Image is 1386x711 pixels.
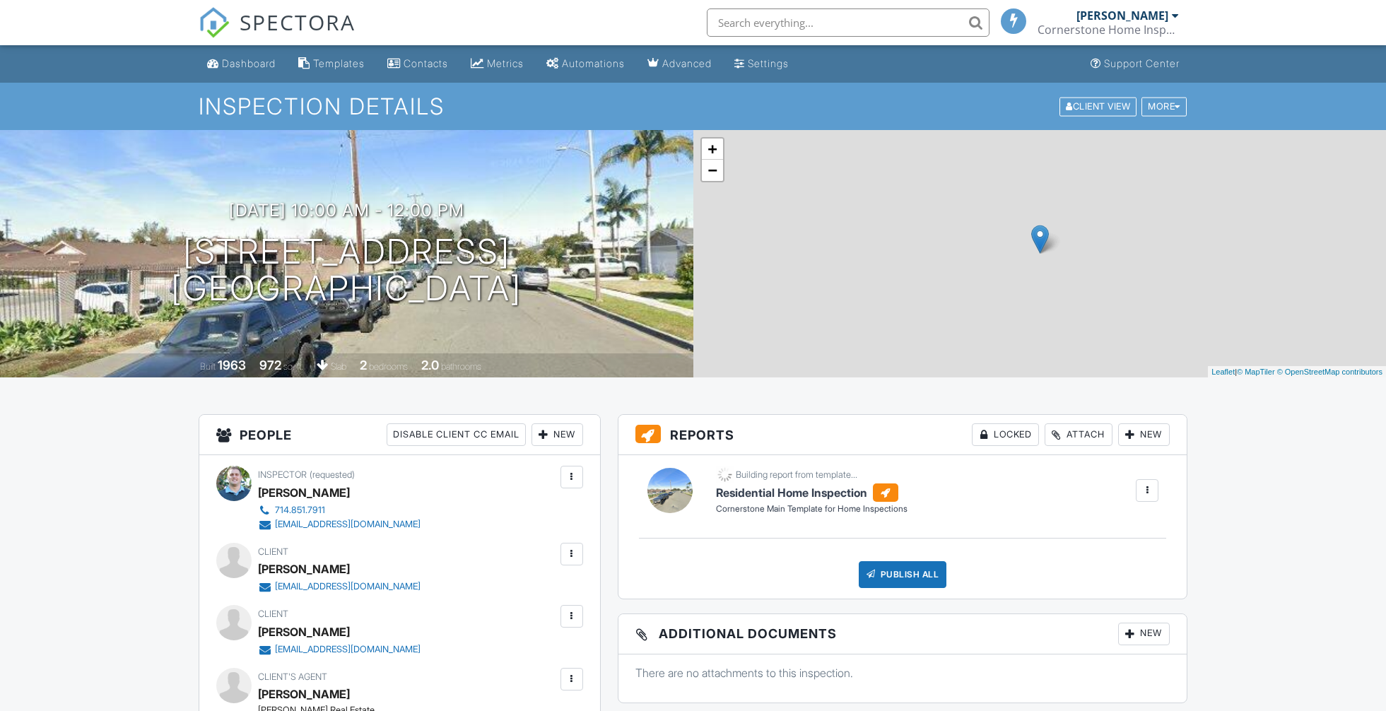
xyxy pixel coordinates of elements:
[1085,51,1185,77] a: Support Center
[532,423,583,446] div: New
[199,7,230,38] img: The Best Home Inspection Software - Spectora
[275,644,421,655] div: [EMAIL_ADDRESS][DOMAIN_NAME]
[240,7,356,37] span: SPECTORA
[1141,97,1187,116] div: More
[200,361,216,372] span: Built
[258,609,288,619] span: Client
[972,423,1039,446] div: Locked
[541,51,630,77] a: Automations (Basic)
[1211,368,1235,376] a: Leaflet
[387,423,526,446] div: Disable Client CC Email
[1038,23,1179,37] div: Cornerstone Home Inspections, LLC
[635,665,1170,681] p: There are no attachments to this inspection.
[258,642,421,657] a: [EMAIL_ADDRESS][DOMAIN_NAME]
[465,51,529,77] a: Metrics
[662,57,712,69] div: Advanced
[1277,368,1382,376] a: © OpenStreetMap contributors
[382,51,454,77] a: Contacts
[313,57,365,69] div: Templates
[258,558,350,580] div: [PERSON_NAME]
[258,482,350,503] div: [PERSON_NAME]
[716,483,908,502] h6: Residential Home Inspection
[201,51,281,77] a: Dashboard
[404,57,448,69] div: Contacts
[1118,423,1170,446] div: New
[1104,57,1180,69] div: Support Center
[642,51,717,77] a: Advanced
[258,503,421,517] a: 714.851.7911
[421,358,439,372] div: 2.0
[748,57,789,69] div: Settings
[736,469,857,481] div: Building report from template...
[275,581,421,592] div: [EMAIL_ADDRESS][DOMAIN_NAME]
[331,361,346,372] span: slab
[618,614,1187,654] h3: Additional Documents
[487,57,524,69] div: Metrics
[360,358,367,372] div: 2
[259,358,281,372] div: 972
[275,505,325,516] div: 714.851.7911
[222,57,276,69] div: Dashboard
[562,57,625,69] div: Automations
[258,683,350,705] a: [PERSON_NAME]
[1059,97,1137,116] div: Client View
[218,358,246,372] div: 1963
[1076,8,1168,23] div: [PERSON_NAME]
[707,8,989,37] input: Search everything...
[229,201,464,220] h3: [DATE] 10:00 am - 12:00 pm
[1118,623,1170,645] div: New
[716,503,908,515] div: Cornerstone Main Template for Home Inspections
[702,139,723,160] a: Zoom in
[716,466,734,483] img: loading-93afd81d04378562ca97960a6d0abf470c8f8241ccf6a1b4da771bf876922d1b.gif
[283,361,303,372] span: sq. ft.
[258,671,327,682] span: Client's Agent
[441,361,481,372] span: bathrooms
[369,361,408,372] span: bedrooms
[702,160,723,181] a: Zoom out
[310,469,355,480] span: (requested)
[258,621,350,642] div: [PERSON_NAME]
[1237,368,1275,376] a: © MapTiler
[1045,423,1112,446] div: Attach
[293,51,370,77] a: Templates
[258,580,421,594] a: [EMAIL_ADDRESS][DOMAIN_NAME]
[258,469,307,480] span: Inspector
[199,94,1188,119] h1: Inspection Details
[258,517,421,531] a: [EMAIL_ADDRESS][DOMAIN_NAME]
[1058,100,1140,111] a: Client View
[1208,366,1386,378] div: |
[275,519,421,530] div: [EMAIL_ADDRESS][DOMAIN_NAME]
[859,561,947,588] div: Publish All
[199,19,356,49] a: SPECTORA
[199,415,600,455] h3: People
[729,51,794,77] a: Settings
[618,415,1187,455] h3: Reports
[258,546,288,557] span: Client
[171,233,522,308] h1: [STREET_ADDRESS] [GEOGRAPHIC_DATA]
